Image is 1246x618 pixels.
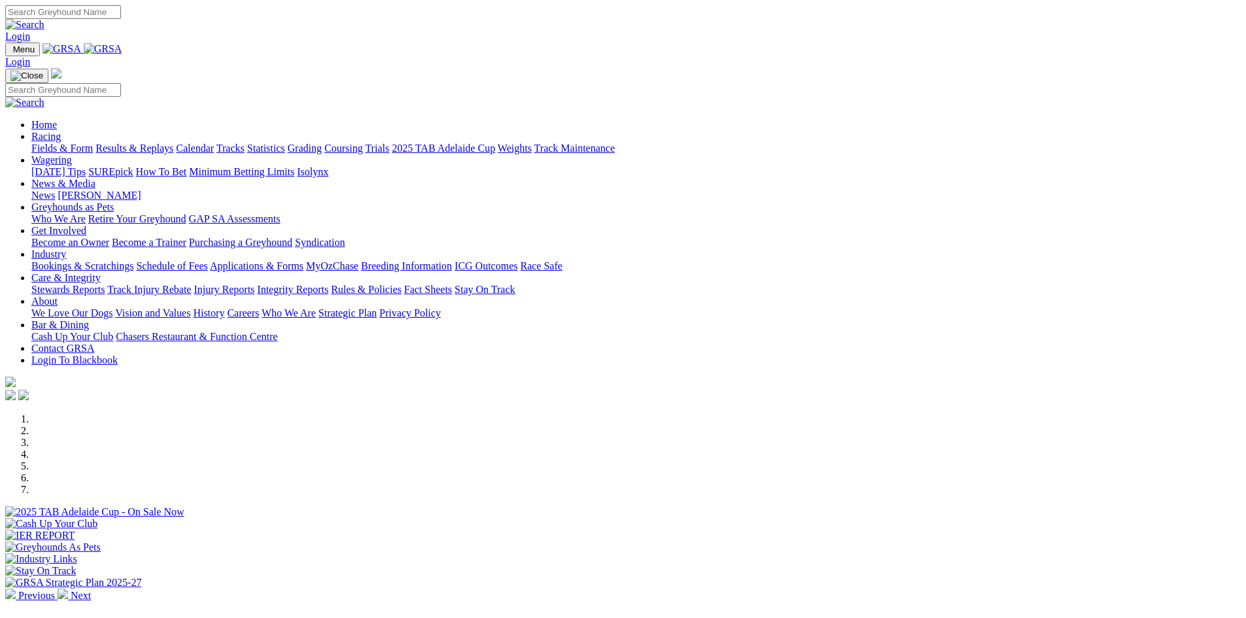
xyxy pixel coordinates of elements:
[227,307,259,318] a: Careers
[498,143,532,154] a: Weights
[5,5,121,19] input: Search
[31,284,105,295] a: Stewards Reports
[379,307,441,318] a: Privacy Policy
[189,166,294,177] a: Minimum Betting Limits
[5,530,75,541] img: IER REPORT
[31,307,112,318] a: We Love Our Dogs
[31,143,93,154] a: Fields & Form
[189,213,281,224] a: GAP SA Assessments
[58,590,91,601] a: Next
[13,44,35,54] span: Menu
[5,56,30,67] a: Login
[31,249,66,260] a: Industry
[176,143,214,154] a: Calendar
[5,541,101,553] img: Greyhounds As Pets
[31,331,113,342] a: Cash Up Your Club
[31,178,95,189] a: News & Media
[18,590,55,601] span: Previous
[365,143,389,154] a: Trials
[31,260,1241,272] div: Industry
[331,284,402,295] a: Rules & Policies
[115,307,190,318] a: Vision and Values
[361,260,452,271] a: Breeding Information
[43,43,81,55] img: GRSA
[5,565,76,577] img: Stay On Track
[31,307,1241,319] div: About
[31,190,55,201] a: News
[112,237,186,248] a: Become a Trainer
[136,166,187,177] a: How To Bet
[31,296,58,307] a: About
[31,354,118,366] a: Login To Blackbook
[84,43,122,55] img: GRSA
[136,260,207,271] a: Schedule of Fees
[31,260,133,271] a: Bookings & Scratchings
[5,377,16,387] img: logo-grsa-white.png
[31,131,61,142] a: Racing
[88,166,133,177] a: SUREpick
[5,43,40,56] button: Toggle navigation
[58,190,141,201] a: [PERSON_NAME]
[297,166,328,177] a: Isolynx
[95,143,173,154] a: Results & Replays
[31,213,1241,225] div: Greyhounds as Pets
[193,307,224,318] a: History
[31,272,101,283] a: Care & Integrity
[247,143,285,154] a: Statistics
[295,237,345,248] a: Syndication
[5,31,30,42] a: Login
[319,307,377,318] a: Strategic Plan
[455,260,517,271] a: ICG Outcomes
[216,143,245,154] a: Tracks
[262,307,316,318] a: Who We Are
[5,577,141,589] img: GRSA Strategic Plan 2025-27
[189,237,292,248] a: Purchasing a Greyhound
[5,553,77,565] img: Industry Links
[107,284,191,295] a: Track Injury Rebate
[31,166,1241,178] div: Wagering
[5,590,58,601] a: Previous
[210,260,303,271] a: Applications & Forms
[31,319,89,330] a: Bar & Dining
[257,284,328,295] a: Integrity Reports
[10,71,43,81] img: Close
[288,143,322,154] a: Grading
[5,390,16,400] img: facebook.svg
[194,284,254,295] a: Injury Reports
[534,143,615,154] a: Track Maintenance
[18,390,29,400] img: twitter.svg
[455,284,515,295] a: Stay On Track
[58,589,68,599] img: chevron-right-pager-white.svg
[71,590,91,601] span: Next
[5,83,121,97] input: Search
[31,190,1241,201] div: News & Media
[392,143,495,154] a: 2025 TAB Adelaide Cup
[31,225,86,236] a: Get Involved
[116,331,277,342] a: Chasers Restaurant & Function Centre
[31,201,114,213] a: Greyhounds as Pets
[31,331,1241,343] div: Bar & Dining
[31,343,94,354] a: Contact GRSA
[31,143,1241,154] div: Racing
[88,213,186,224] a: Retire Your Greyhound
[5,518,97,530] img: Cash Up Your Club
[31,213,86,224] a: Who We Are
[31,284,1241,296] div: Care & Integrity
[31,119,57,130] a: Home
[404,284,452,295] a: Fact Sheets
[51,68,61,78] img: logo-grsa-white.png
[5,19,44,31] img: Search
[5,97,44,109] img: Search
[5,69,48,83] button: Toggle navigation
[31,237,109,248] a: Become an Owner
[31,154,72,165] a: Wagering
[31,166,86,177] a: [DATE] Tips
[324,143,363,154] a: Coursing
[5,589,16,599] img: chevron-left-pager-white.svg
[5,506,184,518] img: 2025 TAB Adelaide Cup - On Sale Now
[31,237,1241,249] div: Get Involved
[306,260,358,271] a: MyOzChase
[520,260,562,271] a: Race Safe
